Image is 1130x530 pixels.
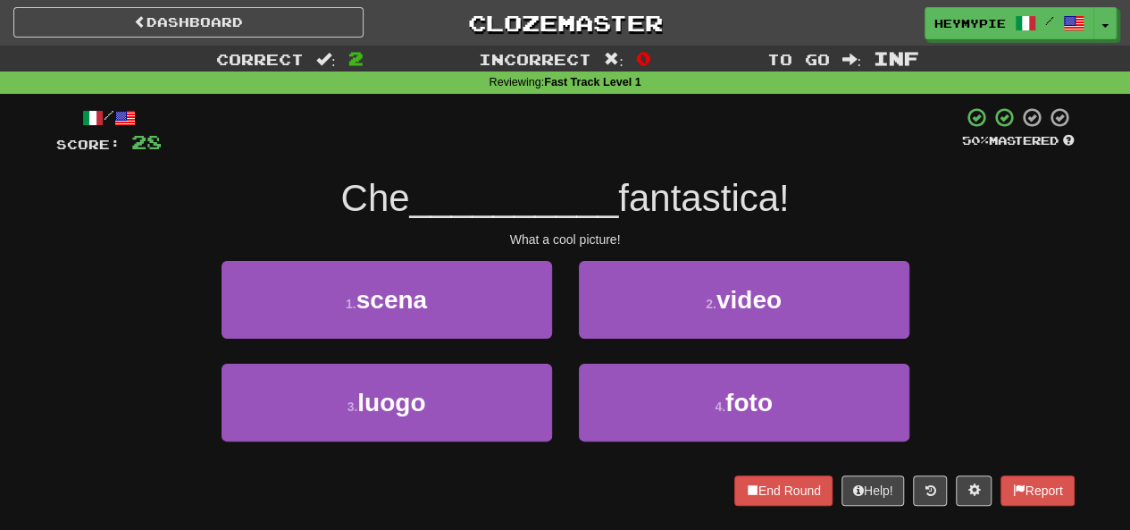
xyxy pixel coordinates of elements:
span: Score: [56,137,121,152]
span: To go [766,50,829,68]
span: luogo [357,389,425,416]
button: Round history (alt+y) [913,475,947,506]
a: HeyMyPie / [925,7,1094,39]
strong: Fast Track Level 1 [544,76,641,88]
span: Incorrect [479,50,591,68]
button: 3.luogo [222,364,552,442]
span: HeyMyPie [934,15,1006,31]
span: video [716,286,782,314]
div: What a cool picture! [56,231,1075,248]
small: 2 . [706,297,716,311]
small: 3 . [347,400,358,414]
span: : [604,52,624,67]
span: 50 % [962,133,989,147]
span: scena [356,286,427,314]
button: 4.foto [579,364,909,442]
span: __________ [410,177,619,219]
a: Clozemaster [390,7,741,38]
span: : [841,52,861,67]
span: 28 [131,130,162,153]
button: Help! [841,475,905,506]
button: 2.video [579,261,909,339]
span: Inf [874,47,919,69]
div: Mastered [962,133,1075,149]
div: / [56,106,162,129]
span: fantastica! [618,177,789,219]
span: 2 [348,47,364,69]
a: Dashboard [13,7,364,38]
button: End Round [734,475,833,506]
small: 4 . [715,400,725,414]
span: / [1045,14,1054,27]
button: 1.scena [222,261,552,339]
span: foto [725,389,773,416]
span: Correct [216,50,304,68]
span: 0 [636,47,651,69]
span: : [316,52,336,67]
small: 1 . [346,297,356,311]
button: Report [1000,475,1074,506]
span: Che [340,177,409,219]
